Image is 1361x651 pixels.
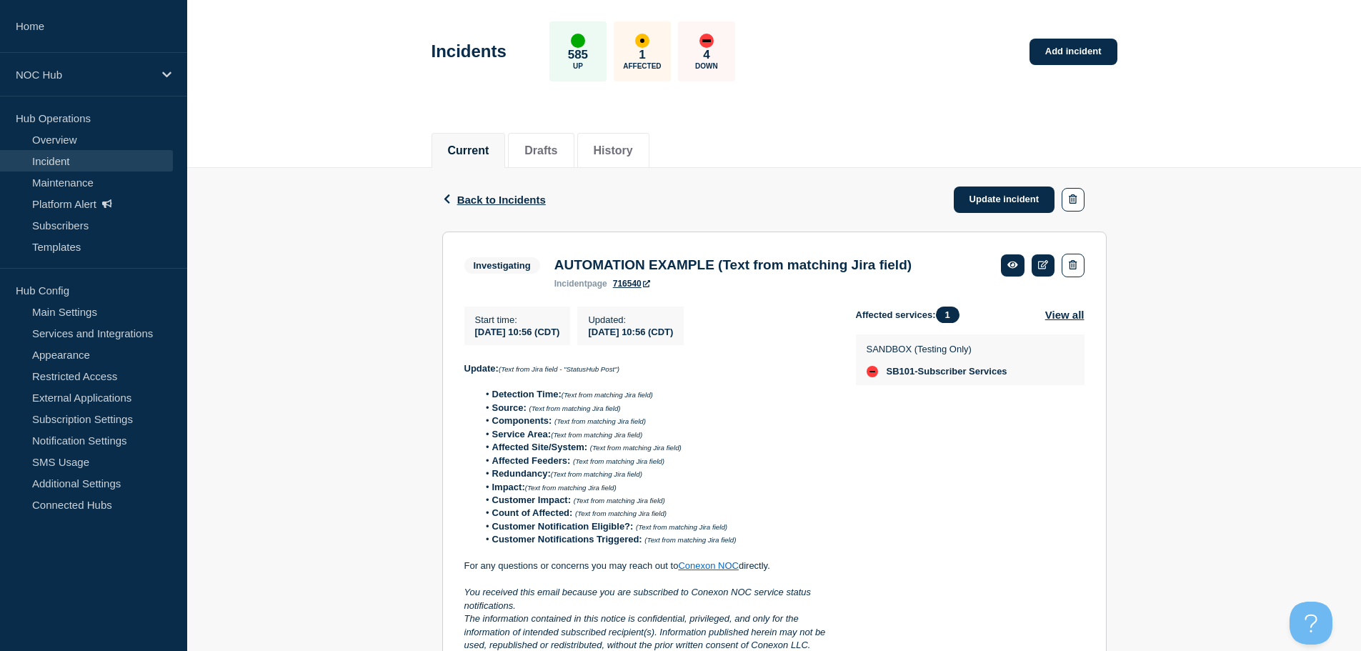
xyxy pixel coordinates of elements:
[464,613,828,650] em: The information contained in this notice is confidential, privileged, and only for the informatio...
[464,587,814,610] em: You received this email because you are subscribed to Conexon NOC service status notifications.
[492,521,634,532] strong: Customer Notification Eligible?:
[588,325,673,337] div: [DATE] 10:56 (CDT)
[499,365,619,373] em: (Text from Jira field - "StatusHub Post")
[623,62,661,70] p: Affected
[639,48,645,62] p: 1
[936,307,959,323] span: 1
[590,444,682,452] em: (Text from matching Jira field)
[475,327,560,337] span: [DATE] 10:56 (CDT)
[1045,307,1085,323] button: View all
[464,257,540,274] span: Investigating
[554,279,607,289] p: page
[575,510,667,517] em: (Text from matching Jira field)
[551,431,642,439] em: (Text from matching Jira field)
[703,48,709,62] p: 4
[954,187,1055,213] a: Update incident
[492,389,562,399] strong: Detection Time:
[573,62,583,70] p: Up
[562,391,653,399] em: (Text from matching Jira field)
[492,534,642,545] strong: Customer Notifications Triggered:
[887,366,1007,377] span: SB101-Subscriber Services
[492,507,573,518] strong: Count of Affected:
[492,429,552,439] strong: Service Area:
[492,415,552,426] strong: Components:
[588,314,673,325] p: Updated :
[475,314,560,325] p: Start time :
[492,442,588,452] strong: Affected Site/System:
[492,482,525,492] strong: Impact:
[867,344,1007,354] p: SANDBOX (Testing Only)
[464,363,499,374] strong: Update:
[573,457,664,465] em: (Text from matching Jira field)
[867,366,878,377] div: down
[695,62,718,70] p: Down
[554,257,912,273] h3: AUTOMATION EXAMPLE (Text from matching Jira field)
[529,404,621,412] em: (Text from matching Jira field)
[554,279,587,289] span: incident
[635,34,649,48] div: affected
[16,69,153,81] p: NOC Hub
[1030,39,1117,65] a: Add incident
[856,307,967,323] span: Affected services:
[1290,602,1332,645] iframe: Help Scout Beacon - Open
[442,194,546,206] button: Back to Incidents
[492,455,571,466] strong: Affected Feeders:
[492,402,527,413] strong: Source:
[457,194,546,206] span: Back to Incidents
[636,523,727,531] em: (Text from matching Jira field)
[574,497,665,505] em: (Text from matching Jira field)
[464,560,833,572] p: For any questions or concerns you may reach out to directly.
[432,41,507,61] h1: Incidents
[568,48,588,62] p: 585
[644,536,736,544] em: (Text from matching Jira field)
[551,470,642,478] em: (Text from matching Jira field)
[525,484,617,492] em: (Text from matching Jira field)
[613,279,650,289] a: 716540
[524,144,557,157] button: Drafts
[492,468,551,479] strong: Redundancy:
[594,144,633,157] button: History
[448,144,489,157] button: Current
[678,560,739,571] a: Conexon NOC
[571,34,585,48] div: up
[554,417,646,425] em: (Text from matching Jira field)
[492,495,572,505] strong: Customer Impact:
[699,34,714,48] div: down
